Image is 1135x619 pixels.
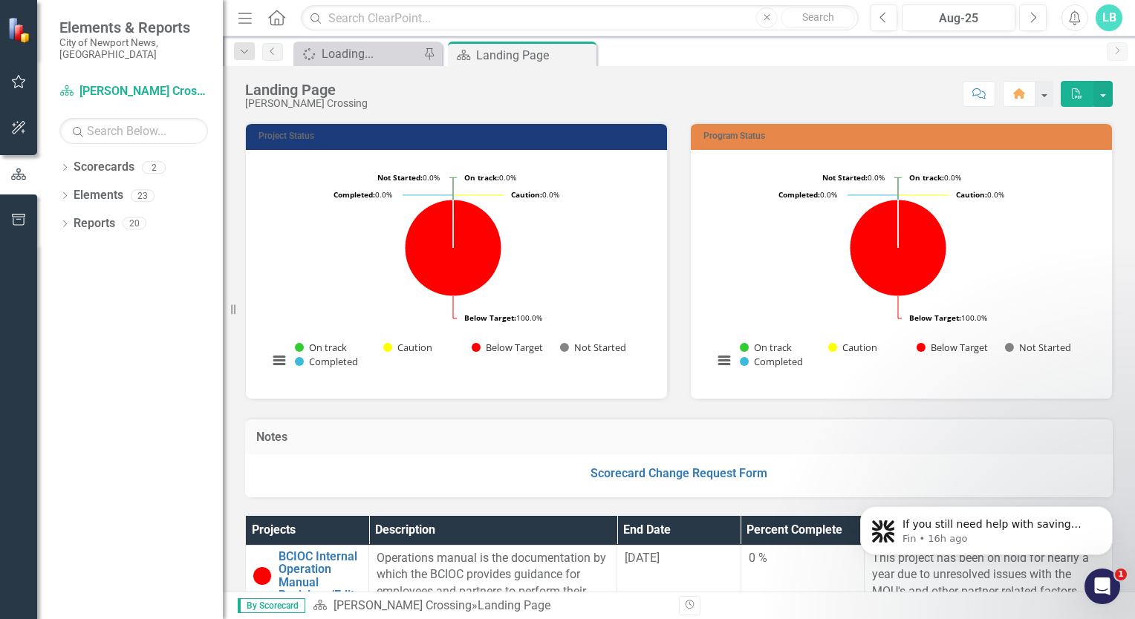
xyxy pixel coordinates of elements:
text: 0.0% [909,172,961,183]
path: Below Target, 1. [405,200,501,296]
text: 0.0% [377,172,440,183]
tspan: Completed: [778,189,820,200]
button: Show Below Target [472,341,544,354]
h3: Project Status [258,131,660,141]
div: Landing Page [245,82,368,98]
div: Landing Page [478,598,550,612]
button: LB [1096,4,1122,31]
button: View chart menu, Chart [714,350,735,371]
button: Show Not Started [560,341,625,354]
img: Below Target [253,567,271,585]
span: By Scorecard [238,598,305,613]
div: 0 % [749,550,856,567]
a: Loading... [297,45,420,63]
a: Reports [74,215,115,232]
input: Search Below... [59,118,208,144]
text: 0.0% [464,172,516,183]
a: Scorecard Change Request Form [591,466,767,480]
tspan: Below Target: [909,312,961,323]
text: 0.0% [334,189,392,200]
tspan: Not Started: [822,172,868,183]
button: Aug-25 [902,4,1015,31]
button: Show On track [740,341,792,354]
button: Show Not Started [1005,341,1070,354]
a: Scorecards [74,159,134,176]
span: Search [802,11,834,23]
span: [DATE] [625,551,660,565]
div: 20 [123,217,146,230]
tspan: Below Target: [464,312,516,323]
text: 0.0% [822,172,885,183]
input: Search ClearPoint... [301,5,859,31]
text: 0.0% [956,189,1004,200]
path: Below Target, 1. [850,200,946,296]
p: This project has been on hold for nearly a year due to unresolved issues with the MOU's and other... [872,550,1105,618]
iframe: Intercom live chat [1084,569,1120,604]
div: Landing Page [476,46,593,65]
text: 0.0% [511,189,559,200]
svg: Interactive chart [706,161,1090,384]
text: 100.0% [464,312,542,323]
span: 1 [1115,569,1127,580]
button: Show Below Target [917,341,989,354]
iframe: Intercom notifications message [838,475,1135,579]
button: Show Completed [740,355,802,368]
div: [PERSON_NAME] Crossing [245,98,368,109]
text: 0.0% [778,189,837,200]
small: City of Newport News, [GEOGRAPHIC_DATA] [59,36,208,61]
div: 23 [131,189,155,202]
div: 2 [142,161,166,174]
svg: Interactive chart [261,161,645,384]
tspan: Caution: [511,189,542,200]
img: ClearPoint Strategy [7,17,33,43]
h3: Program Status [703,131,1105,141]
div: Chart. Highcharts interactive chart. [706,161,1097,384]
a: BCIOC Internal Operation Manual Revisions/Edits [279,550,361,602]
button: View chart menu, Chart [269,350,290,371]
h3: Notes [256,430,1102,444]
button: Show Caution [383,341,432,354]
a: [PERSON_NAME] Crossing [334,598,472,612]
button: Search [781,7,855,28]
a: Elements [74,187,123,204]
tspan: On track: [909,172,944,183]
tspan: Completed: [334,189,375,200]
a: [PERSON_NAME] Crossing [59,83,208,100]
div: » [313,597,668,615]
text: 100.0% [909,312,987,323]
div: Loading... [322,45,420,63]
tspan: On track: [464,172,499,183]
button: Show Caution [828,341,877,354]
text: Not Started [1019,341,1071,354]
button: Show Completed [295,355,357,368]
button: Show On track [295,341,347,354]
div: Chart. Highcharts interactive chart. [261,161,652,384]
div: Aug-25 [907,10,1010,27]
tspan: Caution: [956,189,987,200]
tspan: Not Started: [377,172,423,183]
span: Elements & Reports [59,19,208,36]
